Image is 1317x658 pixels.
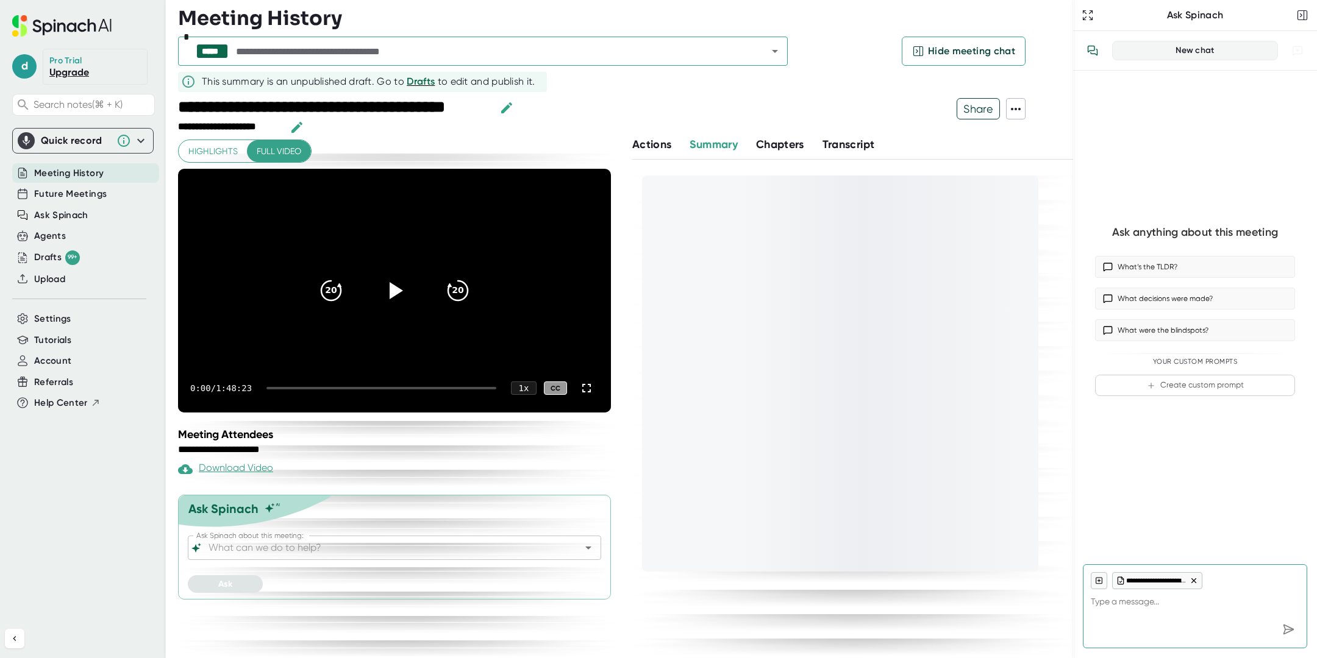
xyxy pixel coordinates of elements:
[188,575,263,593] button: Ask
[49,66,89,78] a: Upgrade
[49,55,84,66] div: Pro Trial
[544,381,567,395] div: CC
[34,312,71,326] button: Settings
[178,7,342,30] h3: Meeting History
[1095,375,1295,396] button: Create custom prompt
[206,539,562,556] input: What can we do to help?
[188,144,238,159] span: Highlights
[823,136,875,153] button: Transcript
[632,138,671,151] span: Actions
[18,129,148,153] div: Quick record
[34,272,65,286] button: Upload
[632,136,671,153] button: Actions
[823,138,875,151] span: Transcript
[34,99,151,110] span: Search notes (⌘ + K)
[218,579,232,589] span: Ask
[179,140,248,163] button: Highlights
[1080,38,1105,63] button: View conversation history
[34,375,73,389] button: Referrals
[34,333,71,347] button: Tutorials
[188,501,259,516] div: Ask Spinach
[1112,225,1278,239] div: Ask anything about this meeting
[766,43,783,60] button: Open
[34,396,88,410] span: Help Center
[5,629,24,648] button: Collapse sidebar
[65,250,80,265] div: 99+
[407,74,435,89] button: Drafts
[756,136,804,153] button: Chapters
[34,229,66,243] button: Agents
[928,44,1015,58] span: Hide meeting chat
[957,98,1000,119] button: Share
[190,383,252,393] div: 0:00 / 1:48:23
[34,208,88,222] button: Ask Spinach
[34,187,107,201] button: Future Meetings
[41,135,110,147] div: Quick record
[247,140,311,163] button: Full video
[34,250,80,265] button: Drafts 99+
[1096,9,1294,21] div: Ask Spinach
[690,136,737,153] button: Summary
[178,462,273,476] div: Paid feature
[34,354,71,368] button: Account
[902,37,1026,66] button: Hide meeting chat
[34,166,104,180] button: Meeting History
[1095,319,1295,341] button: What were the blindspots?
[957,98,999,119] span: Share
[34,250,80,265] div: Drafts
[1079,7,1096,24] button: Expand to Ask Spinach page
[1294,7,1311,24] button: Close conversation sidebar
[1095,256,1295,278] button: What’s the TLDR?
[1277,618,1299,640] div: Send message
[34,396,101,410] button: Help Center
[1095,288,1295,310] button: What decisions were made?
[202,74,535,89] div: This summary is an unpublished draft. Go to to edit and publish it.
[407,76,435,87] span: Drafts
[756,138,804,151] span: Chapters
[1120,45,1270,56] div: New chat
[178,428,617,441] div: Meeting Attendees
[690,138,737,151] span: Summary
[257,144,301,159] span: Full video
[511,381,537,395] div: 1 x
[1095,358,1295,366] div: Your Custom Prompts
[12,54,37,79] span: d
[580,539,597,556] button: Open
